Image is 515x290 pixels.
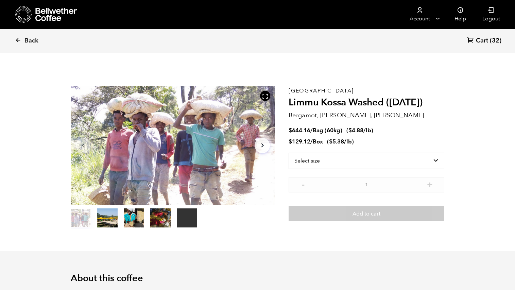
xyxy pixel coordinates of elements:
button: + [426,181,434,187]
span: ( ) [327,138,354,146]
h2: About this coffee [71,273,445,284]
bdi: 129.12 [289,138,310,146]
span: $ [329,138,332,146]
span: $ [289,126,292,134]
span: / [310,126,313,134]
span: / [310,138,313,146]
bdi: 4.88 [348,126,363,134]
span: Bag (60kg) [313,126,342,134]
bdi: 644.16 [289,126,310,134]
span: /lb [363,126,371,134]
span: Cart [476,37,488,45]
span: ( ) [346,126,373,134]
span: $ [289,138,292,146]
span: Box [313,138,323,146]
span: Back [24,37,38,45]
h2: Limmu Kossa Washed ([DATE]) [289,97,444,108]
button: - [299,181,307,187]
p: Bergamot, [PERSON_NAME], [PERSON_NAME] [289,111,444,120]
span: /lb [344,138,352,146]
button: Add to cart [289,206,444,221]
span: $ [348,126,352,134]
a: Cart (32) [467,36,501,46]
span: (32) [490,37,501,45]
video: Your browser does not support the video tag. [177,208,197,227]
bdi: 5.38 [329,138,344,146]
